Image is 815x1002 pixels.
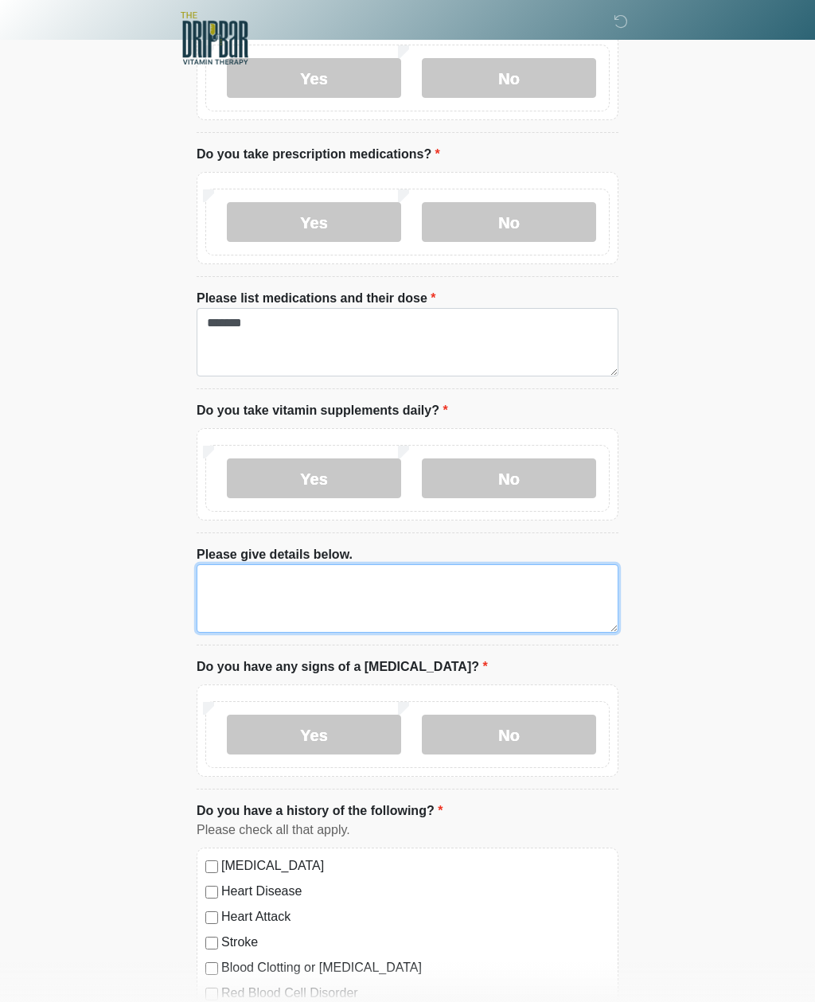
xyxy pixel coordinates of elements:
[221,933,610,952] label: Stroke
[197,145,440,164] label: Do you take prescription medications?
[181,12,248,64] img: The DRIPBaR - Alamo Ranch SATX Logo
[205,962,218,975] input: Blood Clotting or [MEDICAL_DATA]
[221,907,610,926] label: Heart Attack
[227,458,401,498] label: Yes
[422,202,596,242] label: No
[197,657,488,676] label: Do you have any signs of a [MEDICAL_DATA]?
[197,545,353,564] label: Please give details below.
[221,882,610,901] label: Heart Disease
[205,911,218,924] input: Heart Attack
[227,58,401,98] label: Yes
[422,715,596,754] label: No
[221,958,610,977] label: Blood Clotting or [MEDICAL_DATA]
[422,458,596,498] label: No
[197,821,618,840] div: Please check all that apply.
[205,886,218,899] input: Heart Disease
[227,715,401,754] label: Yes
[205,988,218,1000] input: Red Blood Cell Disorder
[197,289,436,308] label: Please list medications and their dose
[205,860,218,873] input: [MEDICAL_DATA]
[205,937,218,949] input: Stroke
[197,401,448,420] label: Do you take vitamin supplements daily?
[221,856,610,875] label: [MEDICAL_DATA]
[197,801,443,821] label: Do you have a history of the following?
[227,202,401,242] label: Yes
[422,58,596,98] label: No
